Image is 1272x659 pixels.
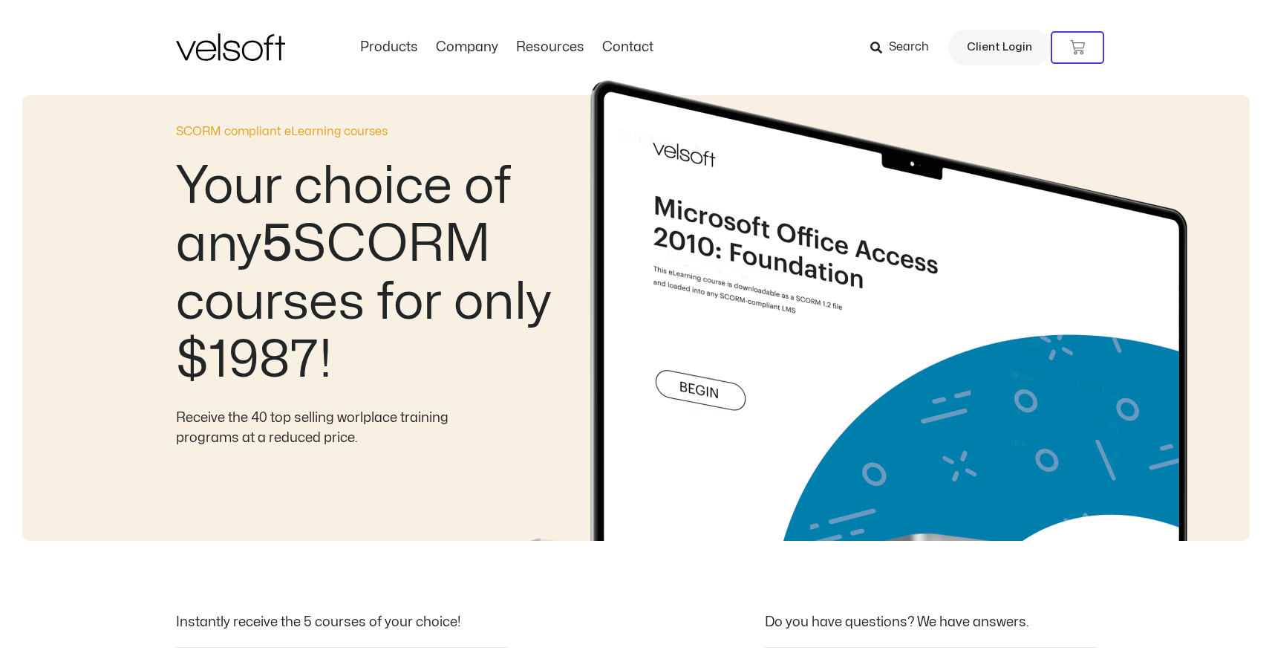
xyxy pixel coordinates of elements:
[593,39,662,56] a: ContactMenu Toggle
[176,612,507,632] div: Instantly receive the 5 courses of your choice!
[889,38,929,57] span: Search
[948,30,1051,65] a: Client Login
[351,39,427,56] a: ProductsMenu Toggle
[176,408,506,449] div: Receive the 40 top selling worlplace training programs at a reduced price.
[176,33,285,61] img: Velsoft Training Materials
[427,39,507,56] a: CompanyMenu Toggle
[870,35,939,60] a: Search
[351,39,662,56] nav: Menu
[176,158,552,390] h2: Your choice of any SCORM courses for only $1987!
[261,220,293,270] b: 5
[765,612,1096,632] div: Do you have questions? We have answers.
[507,39,593,56] a: ResourcesMenu Toggle
[967,38,1032,57] span: Client Login
[176,123,599,140] p: SCORM compliant eLearning courses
